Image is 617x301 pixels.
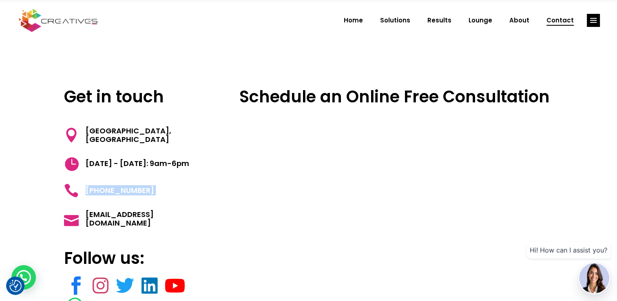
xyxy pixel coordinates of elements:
[380,10,410,31] span: Solutions
[526,242,610,259] div: Hi! How can I assist you?
[469,10,492,31] span: Lounge
[372,10,419,31] a: Solutions
[587,14,600,27] a: link
[17,8,100,33] img: Creatives
[335,10,372,31] a: Home
[142,276,157,296] a: link
[64,87,210,106] h3: Get in touch
[79,156,189,171] span: [DATE] - [DATE]: 9am-6pm
[579,263,609,293] img: agent
[64,183,154,198] a: [PHONE_NUMBER]
[165,276,186,296] a: link
[93,276,108,296] a: link
[9,280,22,292] img: Revisit consent button
[427,10,451,31] span: Results
[116,276,134,296] a: link
[64,210,210,228] a: [EMAIL_ADDRESS][DOMAIN_NAME]
[9,280,22,292] button: Consent Preferences
[236,87,553,106] h3: Schedule an Online Free Consultation
[509,10,529,31] span: About
[64,248,210,268] h3: Follow us:
[79,183,154,198] span: [PHONE_NUMBER]
[460,10,501,31] a: Lounge
[538,10,582,31] a: Contact
[546,10,574,31] span: Contact
[67,276,85,296] a: link
[501,10,538,31] a: About
[79,210,210,228] span: [EMAIL_ADDRESS][DOMAIN_NAME]
[419,10,460,31] a: Results
[344,10,363,31] span: Home
[79,126,210,144] span: [GEOGRAPHIC_DATA], [GEOGRAPHIC_DATA]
